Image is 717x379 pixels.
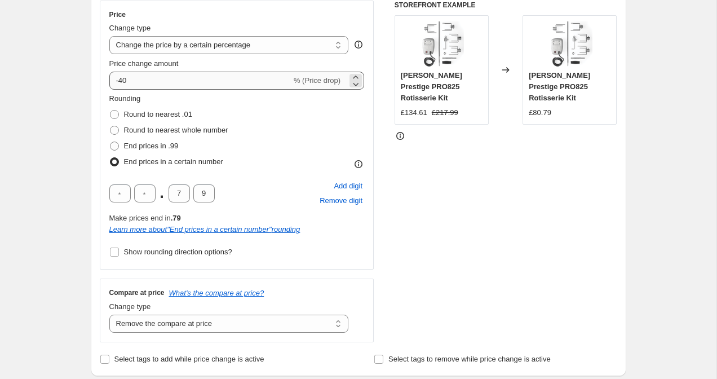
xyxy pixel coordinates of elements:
[109,24,151,32] span: Change type
[320,195,362,206] span: Remove digit
[332,179,364,193] button: Add placeholder
[169,289,264,297] button: What's the compare at price?
[171,214,181,222] b: .79
[109,10,126,19] h3: Price
[109,225,300,233] a: Learn more about"End prices in a certain number"rounding
[401,107,427,118] div: £134.61
[114,355,264,363] span: Select tags to add while price change is active
[109,184,131,202] input: ﹡
[134,184,156,202] input: ﹡
[401,71,462,102] span: [PERSON_NAME] Prestige PRO825 Rotisserie Kit
[109,302,151,311] span: Change type
[547,21,592,67] img: naploleon_commercail_rotisserie_-_2_3__34223__09838.1604094210.1280.1280_80x.png
[124,157,223,166] span: End prices in a certain number
[124,110,192,118] span: Round to nearest .01
[124,126,228,134] span: Round to nearest whole number
[395,1,617,10] h6: STOREFRONT EXAMPLE
[109,59,179,68] span: Price change amount
[318,193,364,208] button: Remove placeholder
[529,71,590,102] span: [PERSON_NAME] Prestige PRO825 Rotisserie Kit
[109,225,300,233] i: Learn more about " End prices in a certain number " rounding
[432,107,458,118] strike: £217.99
[109,214,181,222] span: Make prices end in
[169,184,190,202] input: ﹡
[109,72,291,90] input: -15
[419,21,464,67] img: naploleon_commercail_rotisserie_-_2_3__34223__09838.1604094210.1280.1280_80x.png
[124,248,232,256] span: Show rounding direction options?
[294,76,340,85] span: % (Price drop)
[109,288,165,297] h3: Compare at price
[193,184,215,202] input: ﹡
[124,142,179,150] span: End prices in .99
[388,355,551,363] span: Select tags to remove while price change is active
[353,39,364,50] div: help
[529,107,551,118] div: £80.79
[159,184,165,202] span: .
[334,180,362,192] span: Add digit
[109,94,141,103] span: Rounding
